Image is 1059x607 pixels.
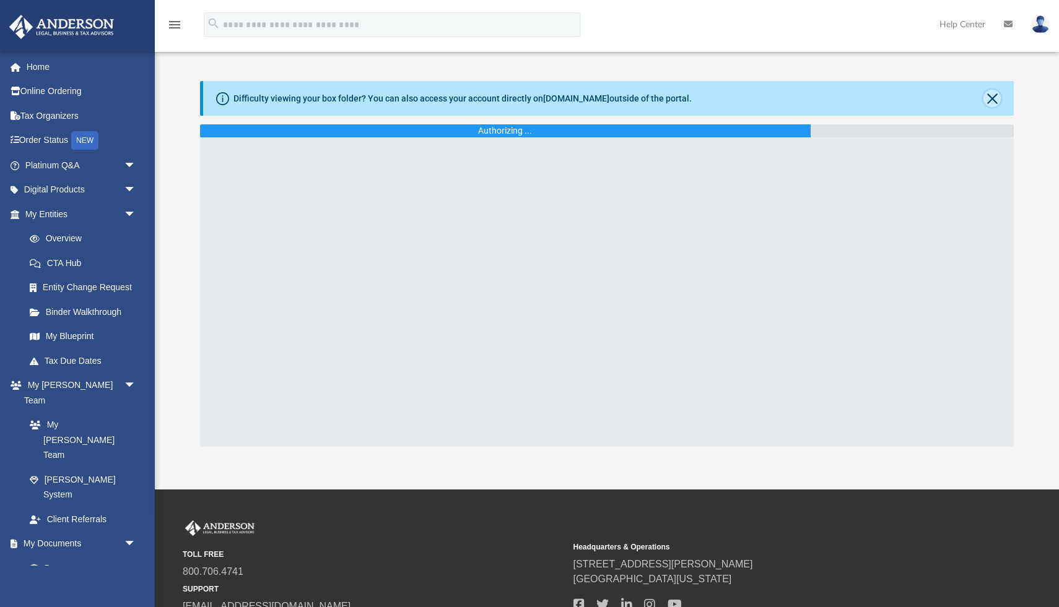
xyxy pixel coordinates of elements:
[9,54,155,79] a: Home
[17,299,155,324] a: Binder Walkthrough
[17,251,155,275] a: CTA Hub
[573,559,753,569] a: [STREET_ADDRESS][PERSON_NAME]
[543,93,609,103] a: [DOMAIN_NAME]
[6,15,118,39] img: Anderson Advisors Platinum Portal
[17,348,155,373] a: Tax Due Dates
[9,103,155,128] a: Tax Organizers
[17,324,149,349] a: My Blueprint
[9,532,149,556] a: My Documentsarrow_drop_down
[124,532,149,557] span: arrow_drop_down
[207,17,220,30] i: search
[167,17,182,32] i: menu
[1031,15,1050,33] img: User Pic
[124,153,149,178] span: arrow_drop_down
[9,373,149,413] a: My [PERSON_NAME] Teamarrow_drop_down
[17,507,149,532] a: Client Referrals
[183,549,565,560] small: TOLL FREE
[124,178,149,203] span: arrow_drop_down
[983,90,1001,107] button: Close
[9,128,155,153] a: Order StatusNEW
[183,520,257,536] img: Anderson Advisors Platinum Portal
[124,202,149,227] span: arrow_drop_down
[9,202,155,226] a: My Entitiesarrow_drop_down
[9,178,155,202] a: Digital Productsarrow_drop_down
[183,583,565,595] small: SUPPORT
[17,556,142,580] a: Box
[478,124,532,137] div: Authorizing ...
[573,574,732,584] a: [GEOGRAPHIC_DATA][US_STATE]
[9,153,155,178] a: Platinum Q&Aarrow_drop_down
[17,226,155,251] a: Overview
[71,131,98,150] div: NEW
[17,275,155,300] a: Entity Change Request
[167,24,182,32] a: menu
[124,373,149,398] span: arrow_drop_down
[573,541,956,553] small: Headquarters & Operations
[183,566,243,577] a: 800.706.4741
[17,413,142,468] a: My [PERSON_NAME] Team
[9,79,155,104] a: Online Ordering
[17,467,149,507] a: [PERSON_NAME] System
[233,92,692,105] div: Difficulty viewing your box folder? You can also access your account directly on outside of the p...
